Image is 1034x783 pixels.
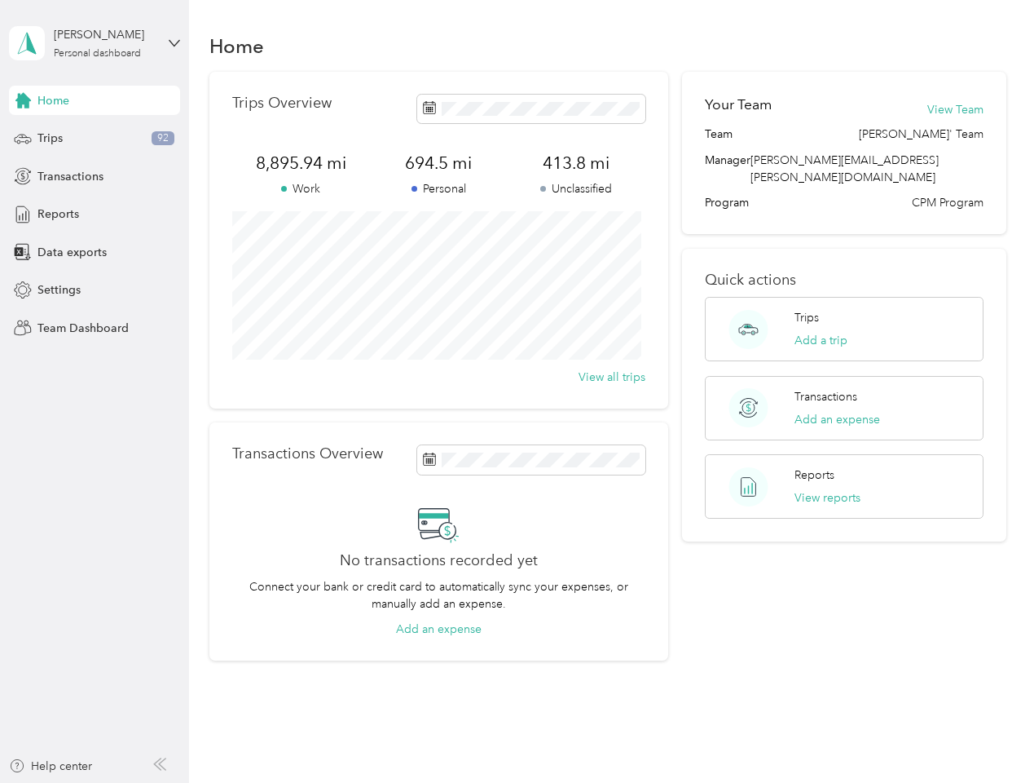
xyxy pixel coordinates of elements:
span: [PERSON_NAME][EMAIL_ADDRESS][PERSON_NAME][DOMAIN_NAME] [750,153,939,184]
span: [PERSON_NAME]' Team [859,126,983,143]
span: Home [37,92,69,109]
p: Transactions [794,388,857,405]
h1: Home [209,38,264,55]
p: Trips Overview [232,95,332,112]
span: Settings [37,281,81,299]
span: 694.5 mi [370,152,508,175]
h2: Your Team [705,95,772,115]
button: View all trips [579,369,645,386]
p: Unclassified [508,180,645,197]
span: Team [705,126,733,143]
span: Team Dashboard [37,320,129,337]
p: Connect your bank or credit card to automatically sync your expenses, or manually add an expense. [232,578,645,613]
button: View Team [927,101,983,118]
button: Add an expense [396,621,482,638]
p: Work [232,180,370,197]
span: Reports [37,206,79,223]
button: Add an expense [794,411,880,428]
span: Data exports [37,244,107,261]
span: 92 [152,131,174,146]
p: Transactions Overview [232,445,383,462]
h2: No transactions recorded yet [340,552,538,569]
p: Personal [370,180,508,197]
p: Trips [794,309,819,326]
span: Transactions [37,168,103,185]
span: Program [705,194,749,211]
div: Personal dashboard [54,49,141,59]
button: View reports [794,489,860,507]
p: Reports [794,467,834,484]
span: Manager [705,152,750,186]
button: Help center [9,758,92,775]
span: Trips [37,130,63,147]
iframe: Everlance-gr Chat Button Frame [943,692,1034,783]
button: Add a trip [794,332,847,349]
span: 413.8 mi [508,152,645,175]
p: Quick actions [705,272,983,289]
div: [PERSON_NAME] [54,26,156,43]
span: 8,895.94 mi [232,152,370,175]
span: CPM Program [912,194,983,211]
